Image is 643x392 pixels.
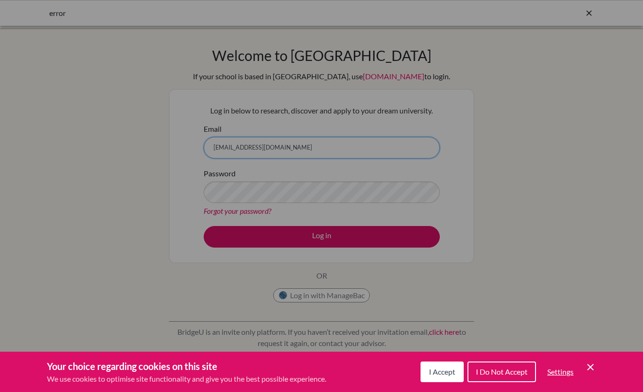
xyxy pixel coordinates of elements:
h3: Your choice regarding cookies on this site [47,359,326,373]
span: Settings [547,367,574,376]
button: Settings [540,362,581,381]
button: I Accept [421,362,464,382]
button: Save and close [585,362,596,373]
button: I Do Not Accept [467,362,536,382]
p: We use cookies to optimise site functionality and give you the best possible experience. [47,373,326,384]
span: I Accept [429,367,455,376]
span: I Do Not Accept [476,367,528,376]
